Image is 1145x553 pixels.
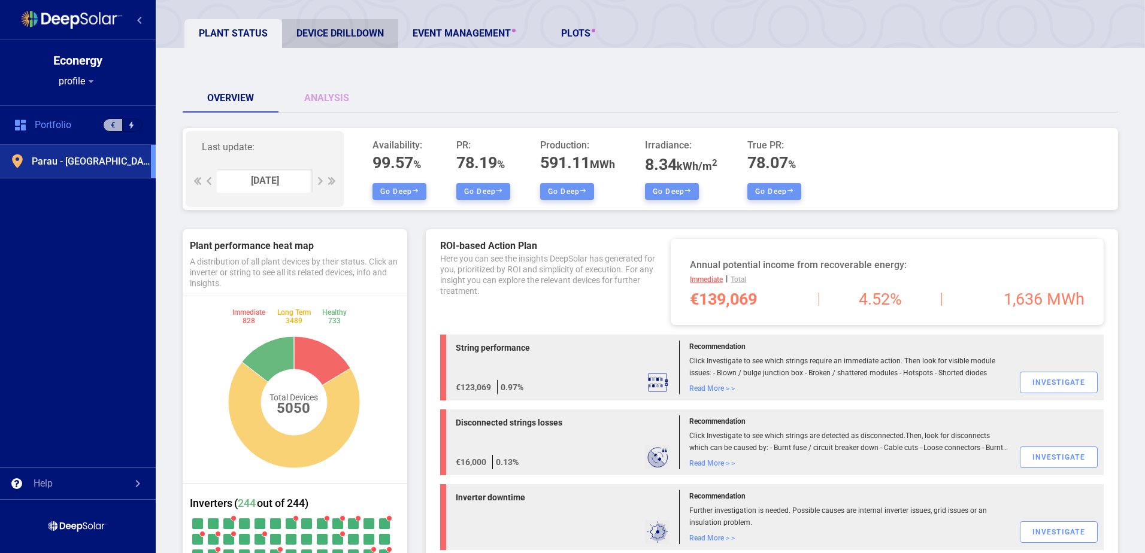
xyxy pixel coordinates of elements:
[456,341,670,355] div: String performance
[184,19,282,48] a: Plant Status
[689,415,1010,427] div: Recommendation
[322,308,347,325] div: Healthy
[497,380,523,394] div: 0.97%
[747,153,796,172] span: 78.07
[540,138,615,153] span: Production:
[278,84,374,113] a: Analysis
[238,497,256,509] span: 244
[456,455,486,469] div: €16,000
[398,19,530,48] a: Event Management
[747,183,801,200] button: Go deep
[747,138,801,153] span: True PR:
[689,457,1010,469] div: Read more >
[256,498,308,509] div: out of 244)
[456,415,670,430] div: Disconnected strings losses
[35,119,71,131] span: Portfolio
[59,75,85,87] span: profile
[32,156,151,168] span: Parau - Romania
[1020,521,1098,543] div: Investigate
[1020,446,1098,468] div: Investigate
[103,118,123,132] div: €
[456,183,510,200] button: Go deep
[440,239,537,253] div: ROI-based Action Plan
[190,239,400,256] div: Plant performance heat map
[1020,372,1098,393] div: Investigate
[645,138,717,153] span: Irradiance:
[132,13,147,28] mat-icon: chevron_left
[712,157,717,168] sup: 2
[690,293,757,306] div: €139,069
[232,498,308,509] div: (
[277,403,310,414] span: 5050
[677,160,717,172] span: kWh/m
[456,490,670,505] div: Inverter downtime
[731,272,746,287] div: Total
[456,138,510,153] span: PR:
[690,272,1085,287] div: |
[689,430,1010,454] div: Click Investigate to see which strings are detected as disconnected.Then, look for disconnects wh...
[372,138,426,153] span: Availability:
[440,253,656,296] div: Here you can see the insights DeepSolar has generated for you, prioritized by ROI and simplicity ...
[689,505,1010,528] div: Further investigation is needed. Possible causes are internal inverter issues, grid issues or an ...
[456,380,491,394] div: €123,069
[190,498,400,516] div: Inverters
[456,153,505,172] span: 78.19
[372,183,426,200] button: Go deep
[530,19,626,48] a: PLOTS
[372,156,421,172] span: 99.57
[645,183,699,200] button: Go deep
[1004,293,1085,306] div: 1,636 MWh
[540,153,615,172] span: 591.11
[232,308,265,325] div: Immediate
[202,138,328,169] span: Last update:
[328,317,341,325] span: 733
[590,158,615,171] span: MWh
[540,183,594,200] button: Go deep
[190,256,400,288] div: A distribution of all plant devices by their status. Click an inverter or string to see all its r...
[269,392,318,414] div: Total Devices
[413,158,421,171] span: %
[689,532,1010,544] div: Read more >
[819,293,942,306] div: 4.52%
[131,476,145,491] mat-icon: chevron_right
[497,158,505,171] span: %
[690,258,1085,272] div: Annual potential income from recoverable energy:
[53,54,102,66] div: Econergy
[277,308,311,325] div: Long Term
[689,341,1010,353] div: Recommendation
[251,175,279,187] div: [DATE]
[788,158,796,171] span: %
[282,19,398,48] a: Device Drilldown
[689,490,1010,502] div: Recommendation
[183,84,278,113] a: Overview
[243,317,255,325] span: 828
[645,155,717,174] span: 8.34
[690,272,723,287] div: Immediate
[85,75,97,87] mat-icon: arrow_drop_down
[492,455,519,469] div: 0.13%
[286,317,302,325] span: 3489
[689,355,1010,379] div: Click Investigate to see which strings require an immediate action. Then look for visible module ...
[689,382,1010,394] div: Read more >
[34,478,53,490] div: Help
